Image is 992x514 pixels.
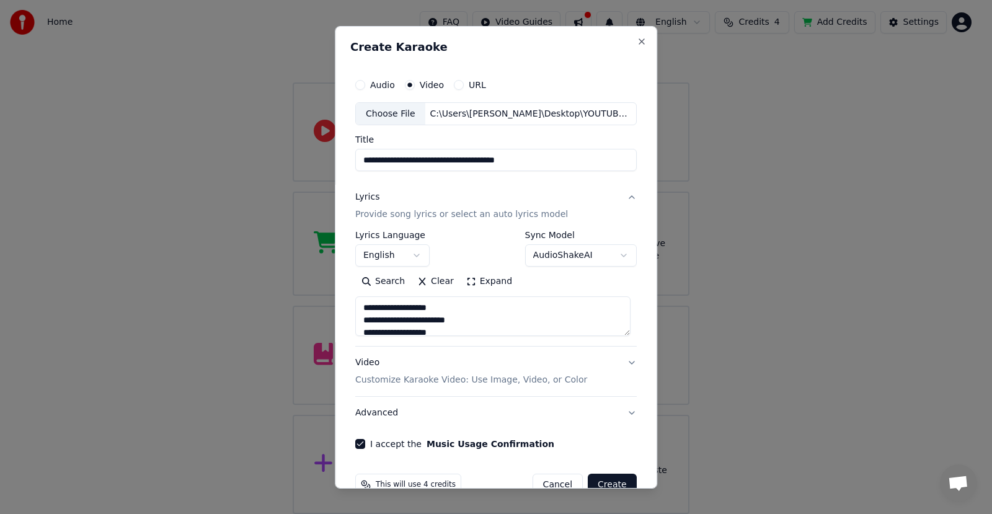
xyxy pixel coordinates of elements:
button: Expand [460,272,518,291]
button: Cancel [533,474,583,496]
button: Clear [411,272,460,291]
button: Advanced [355,397,637,429]
label: Lyrics Language [355,231,430,239]
label: I accept the [370,440,554,448]
button: LyricsProvide song lyrics or select an auto lyrics model [355,181,637,231]
div: Lyrics [355,191,379,203]
label: Video [420,80,444,89]
label: URL [469,80,486,89]
div: Video [355,357,587,386]
button: Create [588,474,637,496]
button: I accept the [427,440,554,448]
div: LyricsProvide song lyrics or select an auto lyrics model [355,231,637,346]
p: Provide song lyrics or select an auto lyrics model [355,208,568,221]
label: Title [355,135,637,144]
label: Sync Model [525,231,637,239]
div: Choose File [356,102,425,125]
button: Search [355,272,411,291]
h2: Create Karaoke [350,41,642,52]
div: C:\Users\[PERSON_NAME]\Desktop\YOUTUBE KARAEOKE FILES\[PERSON_NAME] - Une bonne bouteille de vin.mp4 [425,107,636,120]
label: Audio [370,80,395,89]
span: This will use 4 credits [376,480,456,490]
p: Customize Karaoke Video: Use Image, Video, or Color [355,374,587,386]
button: VideoCustomize Karaoke Video: Use Image, Video, or Color [355,347,637,396]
